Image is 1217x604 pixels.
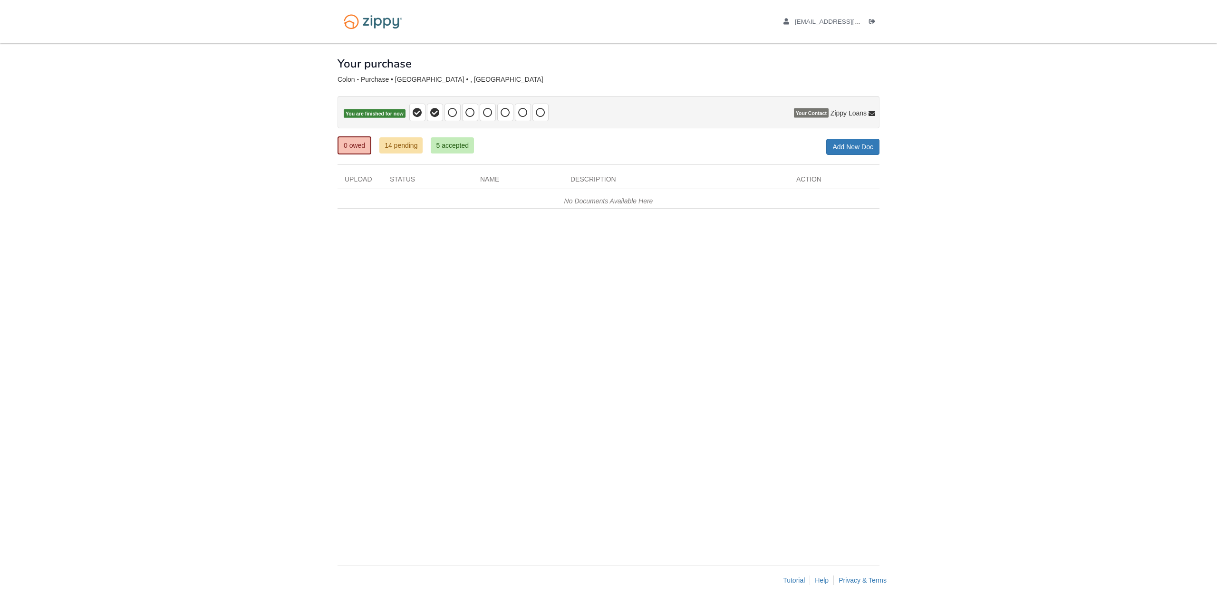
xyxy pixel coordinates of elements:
span: Your Contact [794,108,829,118]
div: Colon - Purchase • [GEOGRAPHIC_DATA] • , [GEOGRAPHIC_DATA] [338,76,879,84]
span: xloudgaming14@gmail.com [795,18,904,25]
div: Description [563,174,789,189]
img: Logo [338,10,408,34]
a: Help [815,576,829,584]
div: Status [383,174,473,189]
a: edit profile [783,18,904,28]
a: Add New Doc [826,139,879,155]
span: You are finished for now [344,109,406,118]
span: Zippy Loans [831,108,867,118]
a: Privacy & Terms [839,576,887,584]
em: No Documents Available Here [564,197,653,205]
div: Upload [338,174,383,189]
a: Tutorial [783,576,805,584]
div: Name [473,174,563,189]
a: 5 accepted [431,137,474,153]
a: 14 pending [379,137,423,153]
div: Action [789,174,879,189]
h1: Your purchase [338,58,412,70]
a: 0 owed [338,136,371,154]
a: Log out [869,18,879,28]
